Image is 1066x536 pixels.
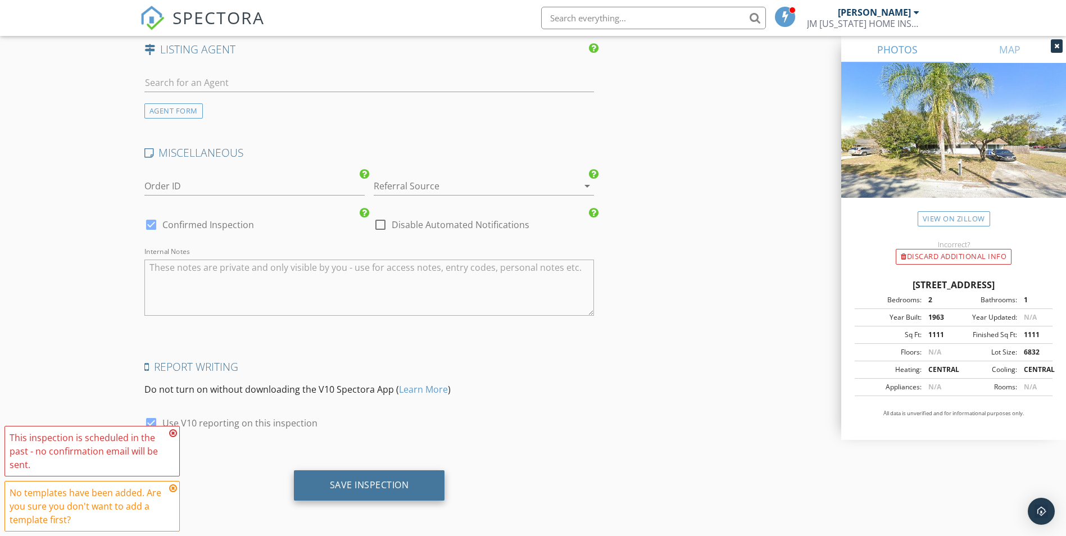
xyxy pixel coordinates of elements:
div: Cooling: [954,365,1017,375]
div: JM FLORIDA HOME INSPECTION [807,18,919,29]
div: 2 [922,295,954,305]
div: 1963 [922,312,954,322]
img: The Best Home Inspection Software - Spectora [140,6,165,30]
input: Search for an Agent [144,74,595,92]
span: N/A [1024,312,1037,322]
div: [PERSON_NAME] [838,7,911,18]
div: Save Inspection [330,479,409,490]
textarea: Internal Notes [144,260,595,316]
span: N/A [928,347,941,357]
label: Confirmed Inspection [162,219,254,230]
a: Learn More [399,383,448,396]
div: Lot Size: [954,347,1017,357]
div: 6832 [1017,347,1049,357]
div: Open Intercom Messenger [1028,498,1055,525]
div: No templates have been added. Are you sure you don't want to add a template first? [10,486,166,526]
img: streetview [841,63,1066,225]
span: SPECTORA [173,6,265,29]
div: Rooms: [954,382,1017,392]
span: N/A [1024,382,1037,392]
p: Do not turn on without downloading the V10 Spectora App ( ) [144,383,595,396]
div: CENTRAL [922,365,954,375]
a: MAP [954,36,1066,63]
div: 1 [1017,295,1049,305]
label: Disable Automated Notifications [392,219,529,230]
div: Bedrooms: [858,295,922,305]
div: Incorrect? [841,240,1066,249]
div: Finished Sq Ft: [954,330,1017,340]
div: This inspection is scheduled in the past - no confirmation email will be sent. [10,431,166,471]
a: SPECTORA [140,15,265,39]
a: PHOTOS [841,36,954,63]
div: Year Updated: [954,312,1017,322]
a: View on Zillow [918,211,990,226]
i: arrow_drop_down [580,179,594,193]
div: 1111 [1017,330,1049,340]
p: All data is unverified and for informational purposes only. [855,410,1053,417]
div: Appliances: [858,382,922,392]
div: CENTRAL [1017,365,1049,375]
h4: MISCELLANEOUS [144,146,595,160]
div: [STREET_ADDRESS] [855,278,1053,292]
h4: Report Writing [144,360,595,374]
h4: LISTING AGENT [144,42,595,57]
input: Search everything... [541,7,766,29]
div: Bathrooms: [954,295,1017,305]
div: Discard Additional info [896,249,1011,265]
div: Year Built: [858,312,922,322]
div: 1111 [922,330,954,340]
span: N/A [928,382,941,392]
div: Sq Ft: [858,330,922,340]
label: Use V10 reporting on this inspection [162,417,317,429]
div: Heating: [858,365,922,375]
div: Floors: [858,347,922,357]
div: AGENT FORM [144,103,203,119]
